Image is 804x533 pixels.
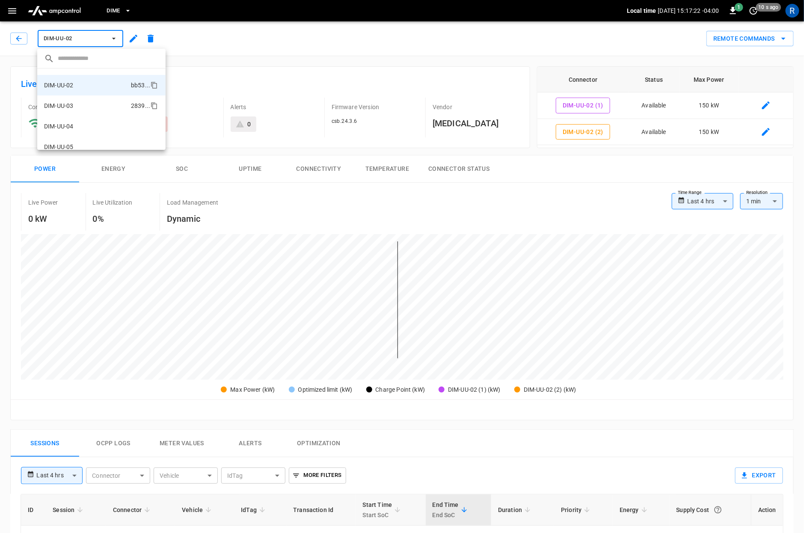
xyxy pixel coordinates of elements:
p: DIM-UU-02 [44,81,73,89]
p: DIM-UU-04 [44,122,73,131]
p: DIM-UU-05 [44,143,73,151]
div: copy [150,101,159,111]
p: DIM-UU-03 [44,101,73,110]
div: copy [150,80,159,90]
